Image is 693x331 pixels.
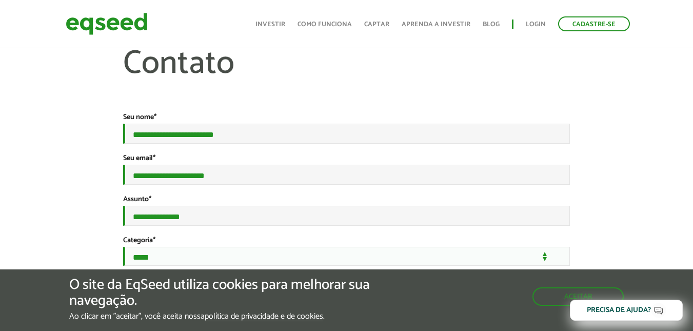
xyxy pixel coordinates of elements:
p: Ao clicar em "aceitar", você aceita nossa . [69,311,402,321]
label: Seu nome [123,114,156,121]
a: Aprenda a investir [402,21,470,28]
a: Cadastre-se [558,16,630,31]
img: EqSeed [66,10,148,37]
h5: O site da EqSeed utiliza cookies para melhorar sua navegação. [69,277,402,309]
a: Login [526,21,546,28]
span: Este campo é obrigatório. [149,193,151,205]
span: Este campo é obrigatório. [154,111,156,123]
a: Captar [364,21,389,28]
label: Seu email [123,155,155,162]
h1: Contato [123,46,570,113]
a: Blog [483,21,500,28]
a: política de privacidade e de cookies [205,313,323,321]
label: Assunto [123,196,151,203]
label: Categoria [123,237,155,244]
a: Investir [255,21,285,28]
a: Como funciona [298,21,352,28]
span: Este campo é obrigatório. [153,152,155,164]
button: Aceitar [532,287,624,306]
span: Este campo é obrigatório. [153,235,155,246]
